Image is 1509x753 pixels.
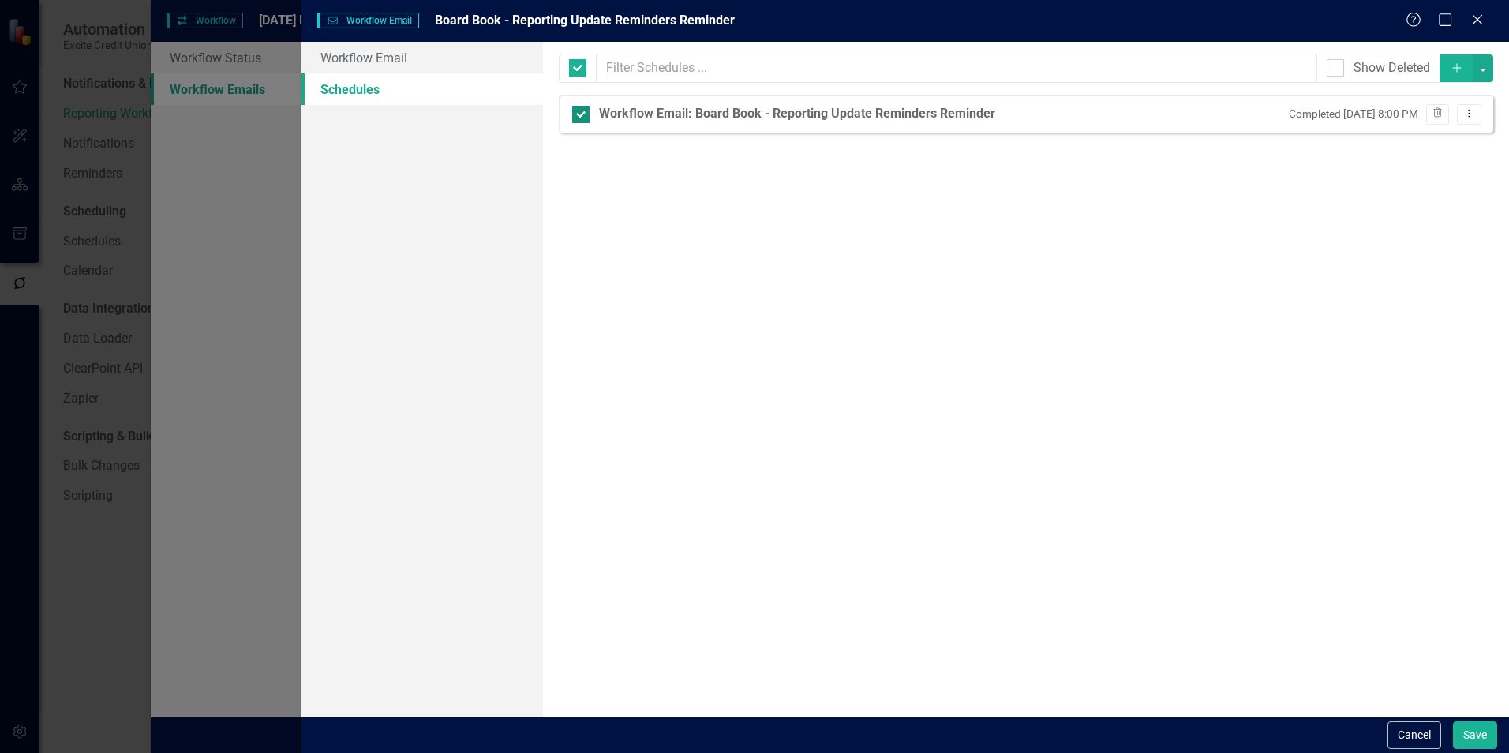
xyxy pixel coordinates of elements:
span: Board Book - Reporting Update Reminders Reminder [435,13,735,28]
a: Workflow Email [301,42,543,73]
div: Show Deleted [1354,59,1430,77]
a: Schedules [301,73,543,105]
small: Completed [DATE] 8:00 PM [1289,107,1418,122]
button: Save [1453,721,1497,749]
button: Cancel [1387,721,1441,749]
input: Filter Schedules ... [596,54,1317,83]
div: Workflow Email: Board Book - Reporting Update Reminders Reminder [599,105,995,123]
span: Workflow Email [317,13,418,28]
